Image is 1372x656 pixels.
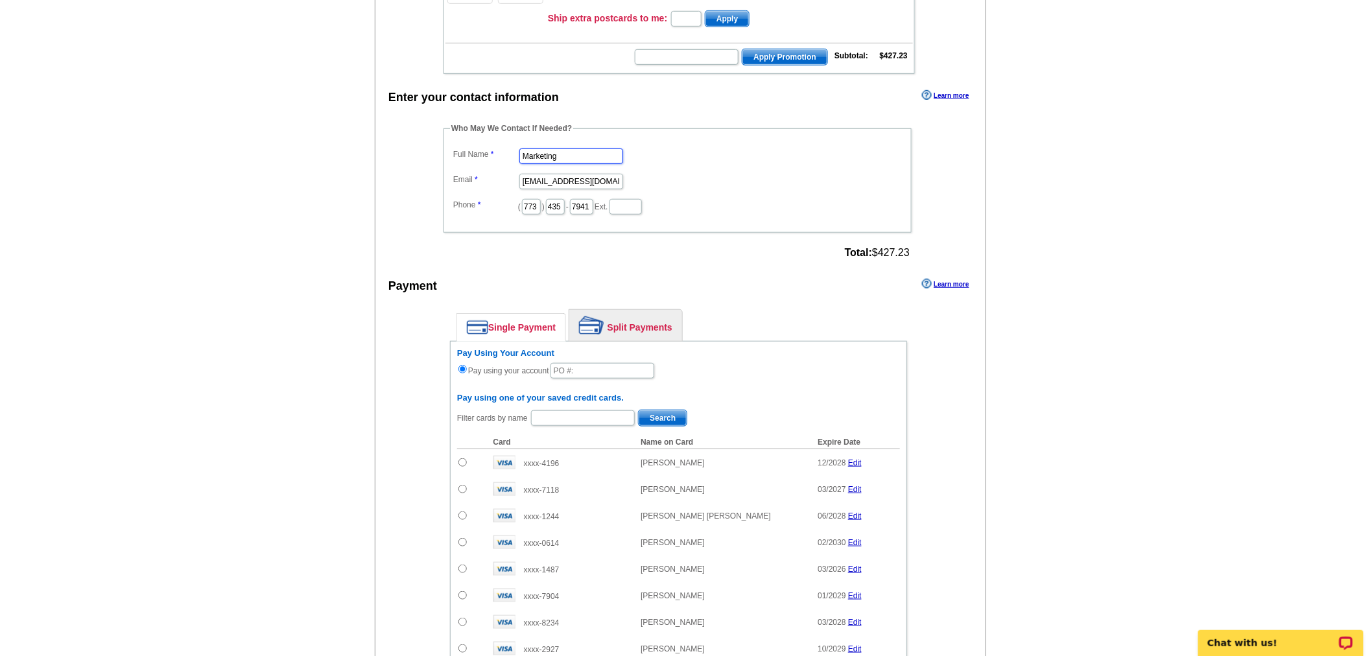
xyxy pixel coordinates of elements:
[579,316,604,334] img: split-payment.png
[641,591,705,600] span: [PERSON_NAME]
[457,348,900,358] h6: Pay Using Your Account
[848,618,862,627] a: Edit
[457,314,565,341] a: Single Payment
[493,535,515,549] img: visa.gif
[457,412,528,424] label: Filter cards by name
[922,90,969,100] a: Learn more
[818,538,846,547] span: 02/2030
[848,485,862,494] a: Edit
[524,592,560,601] span: xxxx-7904
[453,174,518,185] label: Email
[641,565,705,574] span: [PERSON_NAME]
[453,199,518,211] label: Phone
[524,645,560,654] span: xxxx-2927
[705,10,750,27] button: Apply
[834,51,868,60] strong: Subtotal:
[450,196,905,216] dd: ( ) - Ext.
[524,539,560,548] span: xxxx-0614
[524,565,560,574] span: xxxx-1487
[848,591,862,600] a: Edit
[818,618,846,627] span: 03/2028
[493,456,515,469] img: visa.gif
[818,511,846,521] span: 06/2028
[457,393,900,403] h6: Pay using one of your saved credit cards.
[388,89,559,106] div: Enter your contact information
[569,310,682,341] a: Split Payments
[453,148,518,160] label: Full Name
[487,436,635,449] th: Card
[493,642,515,655] img: visa.gif
[848,644,862,653] a: Edit
[641,511,771,521] span: [PERSON_NAME] [PERSON_NAME]
[524,618,560,627] span: xxxx-8234
[457,348,900,380] div: Pay using your account
[493,615,515,629] img: visa.gif
[493,482,515,496] img: visa.gif
[548,12,667,24] h3: Ship extra postcards to me:
[493,589,515,602] img: visa.gif
[641,485,705,494] span: [PERSON_NAME]
[524,459,560,468] span: xxxx-4196
[818,591,846,600] span: 01/2029
[848,458,862,467] a: Edit
[493,562,515,576] img: visa.gif
[848,565,862,574] a: Edit
[634,436,811,449] th: Name on Card
[818,485,846,494] span: 03/2027
[467,320,488,334] img: single-payment.png
[450,123,573,134] legend: Who May We Contact If Needed?
[742,49,828,65] button: Apply Promotion
[848,511,862,521] a: Edit
[811,436,900,449] th: Expire Date
[922,279,969,289] a: Learn more
[641,644,705,653] span: [PERSON_NAME]
[848,538,862,547] a: Edit
[705,11,749,27] span: Apply
[388,277,437,295] div: Payment
[1190,615,1372,656] iframe: LiveChat chat widget
[845,247,872,258] strong: Total:
[493,509,515,522] img: visa.gif
[818,644,846,653] span: 10/2029
[818,458,846,467] span: 12/2028
[818,565,846,574] span: 03/2026
[742,49,827,65] span: Apply Promotion
[550,363,654,379] input: PO #:
[638,410,687,427] button: Search
[641,618,705,627] span: [PERSON_NAME]
[639,410,687,426] span: Search
[845,247,910,259] span: $427.23
[524,486,560,495] span: xxxx-7118
[880,51,908,60] strong: $427.23
[524,512,560,521] span: xxxx-1244
[641,538,705,547] span: [PERSON_NAME]
[641,458,705,467] span: [PERSON_NAME]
